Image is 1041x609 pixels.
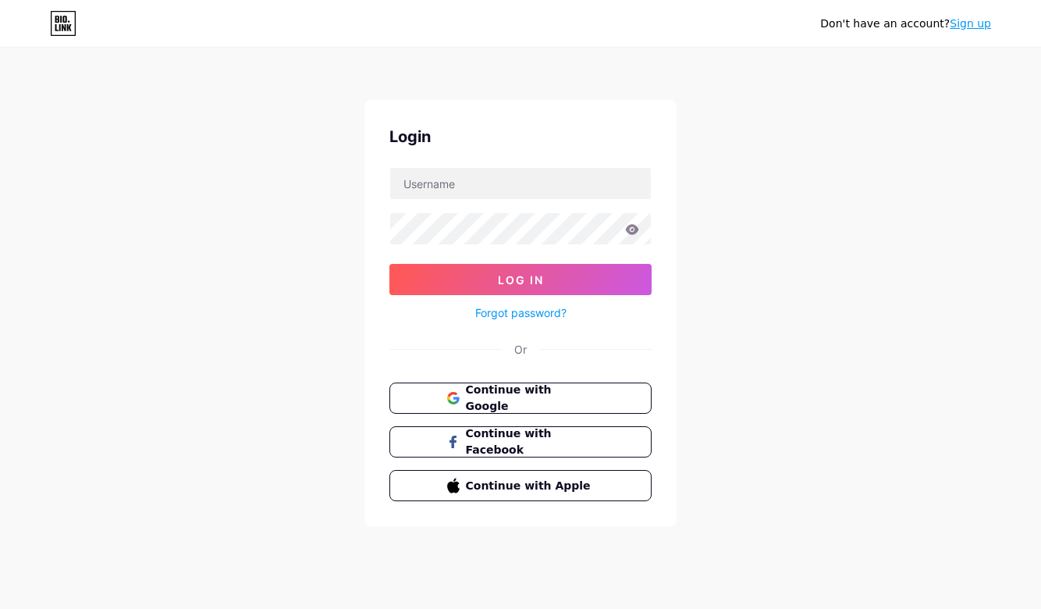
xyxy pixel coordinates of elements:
[389,426,652,458] button: Continue with Facebook
[389,125,652,148] div: Login
[820,16,991,32] div: Don't have an account?
[390,168,651,199] input: Username
[389,383,652,414] button: Continue with Google
[466,426,595,458] span: Continue with Facebook
[389,264,652,295] button: Log In
[514,341,527,358] div: Or
[466,382,595,415] span: Continue with Google
[498,273,544,287] span: Log In
[950,17,991,30] a: Sign up
[466,478,595,494] span: Continue with Apple
[389,470,652,501] button: Continue with Apple
[475,304,567,321] a: Forgot password?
